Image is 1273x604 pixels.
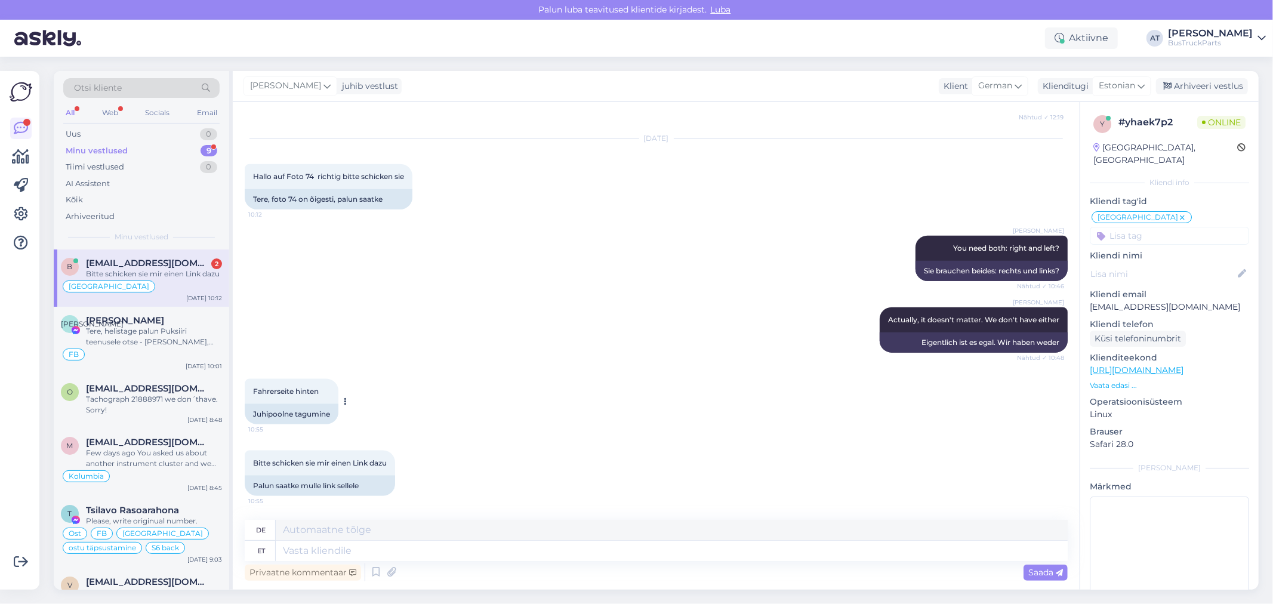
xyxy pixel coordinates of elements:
[1090,396,1249,408] p: Operatsioonisüsteem
[66,211,115,223] div: Arhiveeritud
[1090,227,1249,245] input: Lisa tag
[86,516,222,526] div: Please, write originual number.
[1118,115,1197,130] div: # yhaek7p2
[66,128,81,140] div: Uus
[66,194,83,206] div: Kõik
[67,262,73,271] span: b
[257,520,266,540] div: de
[63,105,77,121] div: All
[245,565,361,581] div: Privaatne kommentaar
[1168,29,1253,38] div: [PERSON_NAME]
[953,244,1059,252] span: You need both: right and left?
[1090,331,1186,347] div: Küsi telefoninumbrit
[67,581,72,590] span: v
[1019,113,1064,122] span: Nähtud ✓ 12:19
[186,294,222,303] div: [DATE] 10:12
[211,258,222,269] div: 2
[978,79,1012,93] span: German
[74,82,122,94] span: Otsi kliente
[86,577,210,587] span: veiko.paimla@gmail.com
[245,189,412,209] div: Tere, foto 74 on õigesti, palun saatke
[200,128,217,140] div: 0
[1100,119,1105,128] span: y
[1090,365,1183,375] a: [URL][DOMAIN_NAME]
[69,283,149,290] span: [GEOGRAPHIC_DATA]
[1090,480,1249,493] p: Märkmed
[1090,267,1235,281] input: Lisa nimi
[1197,116,1246,129] span: Online
[1090,177,1249,188] div: Kliendi info
[1090,352,1249,364] p: Klienditeekond
[69,351,79,358] span: FB
[1098,214,1178,221] span: [GEOGRAPHIC_DATA]
[1038,80,1089,93] div: Klienditugi
[68,509,72,518] span: T
[86,437,210,448] span: mrjapan68@hotmail.com
[1090,408,1249,421] p: Linux
[1013,226,1064,235] span: [PERSON_NAME]
[250,79,321,93] span: [PERSON_NAME]
[100,105,121,121] div: Web
[86,448,222,469] div: Few days ago You asked us about another instrument cluster and we sent You offer. Still haven´t r...
[1099,79,1135,93] span: Estonian
[66,178,110,190] div: AI Assistent
[253,387,319,396] span: Fahrerseite hinten
[67,441,73,450] span: m
[1090,426,1249,438] p: Brauser
[245,133,1068,144] div: [DATE]
[248,425,293,434] span: 10:55
[939,80,968,93] div: Klient
[1090,380,1249,391] p: Vaata edasi ...
[1090,288,1249,301] p: Kliendi email
[66,145,128,157] div: Minu vestlused
[69,473,104,480] span: Kolumbia
[122,530,203,537] span: [GEOGRAPHIC_DATA]
[248,210,293,219] span: 10:12
[69,530,81,537] span: Ost
[187,483,222,492] div: [DATE] 8:45
[253,172,404,181] span: Hallo auf Foto 74 richtig bitte schicken sie
[245,476,395,496] div: Palun saatke mulle link sellele
[86,315,164,326] span: Наталия Абдалла
[880,332,1068,353] div: Eigentlich ist es egal. Wir haben weder
[86,394,222,415] div: Tachograph 21888971 we don´thave. Sorry!
[66,161,124,173] div: Tiimi vestlused
[201,145,217,157] div: 9
[86,258,210,269] span: bubbi44@yahoo.com
[86,383,210,394] span: olgalizeth03@gmail.com
[200,161,217,173] div: 0
[248,497,293,506] span: 10:55
[337,80,398,93] div: juhib vestlust
[1028,567,1063,578] span: Saada
[187,555,222,564] div: [DATE] 9:03
[86,269,222,279] div: Bitte schicken sie mir einen Link dazu
[86,505,179,516] span: Tsilavo Rasoarahona
[253,458,387,467] span: Bitte schicken sie mir einen Link dazu
[69,544,136,551] span: ostu täpsustamine
[1090,195,1249,208] p: Kliendi tag'id
[245,404,338,424] div: Juhipoolne tagumine
[1017,353,1064,362] span: Nähtud ✓ 10:48
[195,105,220,121] div: Email
[1090,318,1249,331] p: Kliendi telefon
[257,541,265,561] div: et
[97,530,107,537] span: FB
[67,387,73,396] span: o
[707,4,735,15] span: Luba
[186,362,222,371] div: [DATE] 10:01
[1156,78,1248,94] div: Arhiveeri vestlus
[1093,141,1237,167] div: [GEOGRAPHIC_DATA], [GEOGRAPHIC_DATA]
[1146,30,1163,47] div: AT
[61,319,124,328] span: [PERSON_NAME]
[1017,282,1064,291] span: Nähtud ✓ 10:46
[10,81,32,103] img: Askly Logo
[1013,298,1064,307] span: [PERSON_NAME]
[1168,29,1266,48] a: [PERSON_NAME]BusTruckParts
[152,544,179,551] span: S6 back
[1045,27,1118,49] div: Aktiivne
[1090,301,1249,313] p: [EMAIL_ADDRESS][DOMAIN_NAME]
[1090,463,1249,473] div: [PERSON_NAME]
[115,232,168,242] span: Minu vestlused
[86,587,222,598] div: Attachment
[888,315,1059,324] span: Actually, it doesn't matter. We don't have either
